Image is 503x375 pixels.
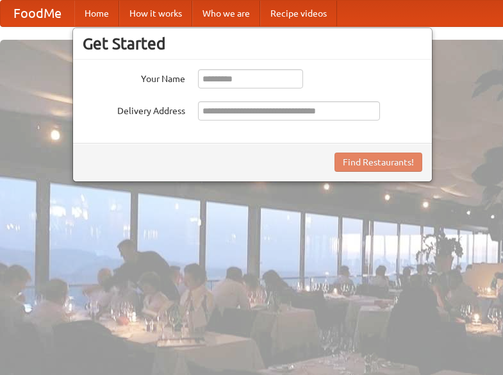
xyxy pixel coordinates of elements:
[1,1,74,26] a: FoodMe
[74,1,119,26] a: Home
[334,153,422,172] button: Find Restaurants!
[83,101,185,117] label: Delivery Address
[83,34,422,53] h3: Get Started
[192,1,260,26] a: Who we are
[83,69,185,85] label: Your Name
[119,1,192,26] a: How it works
[260,1,337,26] a: Recipe videos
